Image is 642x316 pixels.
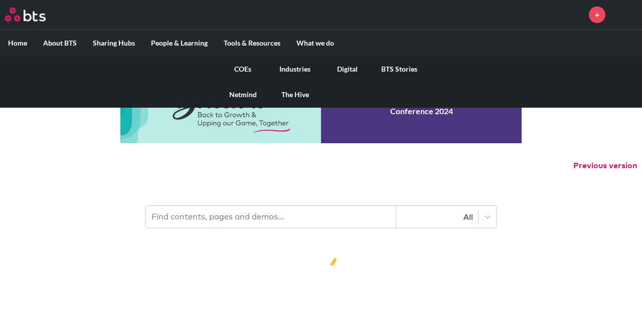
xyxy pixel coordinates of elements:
label: What we do [288,30,342,56]
input: Find contents, pages and demos... [145,206,396,228]
img: BTS Logo [5,8,46,22]
a: Profile [613,3,637,27]
label: Tools & Resources [216,30,288,56]
a: + [589,7,605,23]
button: Previous version [573,160,637,171]
label: Sharing Hubs [85,30,143,56]
a: Go home [5,8,64,22]
label: About BTS [35,30,85,56]
img: Mathias Werner [613,3,637,27]
label: People & Learning [143,30,216,56]
div: All [401,211,473,222]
